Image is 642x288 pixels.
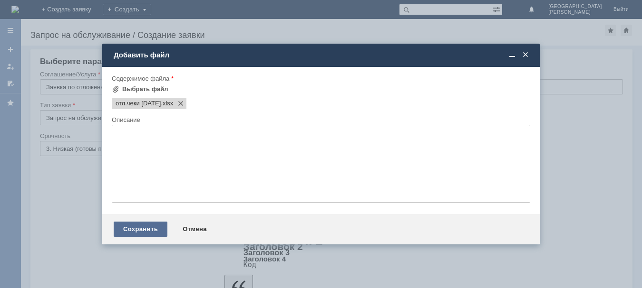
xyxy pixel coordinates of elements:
div: Описание [112,117,528,123]
div: Добавить файл [114,51,530,59]
span: отл.чеки 02.09.2025.xlsx [161,100,173,107]
div: Добрый вечер! Прошу удалить чеки ,перебивали акции. [4,4,139,19]
span: Свернуть (Ctrl + M) [507,51,517,59]
div: Содержимое файла [112,75,528,82]
div: Выбрать файл [122,85,168,93]
span: отл.чеки 02.09.2025.xlsx [116,100,161,107]
span: Закрыть [521,51,530,59]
